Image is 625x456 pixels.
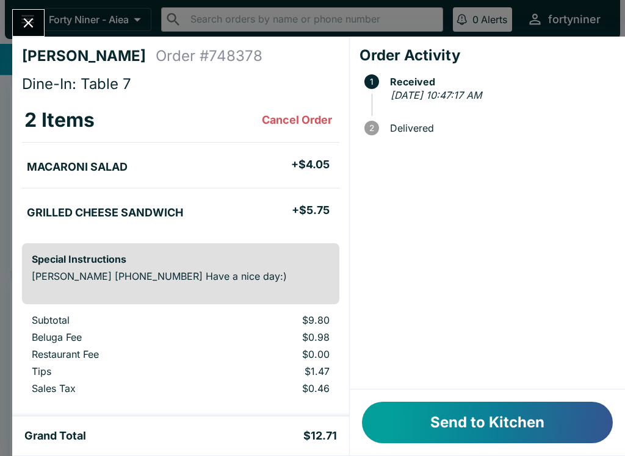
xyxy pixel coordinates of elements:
h4: Order # 748378 [156,47,262,65]
em: [DATE] 10:47:17 AM [391,89,482,101]
h3: 2 Items [24,108,95,132]
p: Sales Tax [32,382,200,394]
p: [PERSON_NAME] [PHONE_NUMBER] Have a nice day:) [32,270,330,282]
h4: [PERSON_NAME] [22,47,156,65]
table: orders table [22,98,339,233]
p: Subtotal [32,314,200,326]
h5: MACARONI SALAD [27,160,128,174]
text: 2 [369,123,374,133]
h5: + $4.05 [291,157,330,172]
table: orders table [22,314,339,399]
p: $0.00 [219,348,330,360]
text: 1 [370,77,374,87]
h6: Special Instructions [32,253,330,265]
h5: GRILLED CHEESE SANDWICH [27,205,183,220]
p: $0.98 [219,331,330,343]
p: Beluga Fee [32,331,200,343]
h4: Order Activity [359,46,615,65]
h5: + $5.75 [292,203,330,218]
h5: $12.71 [303,429,337,443]
p: Tips [32,365,200,377]
p: $9.80 [219,314,330,326]
p: $1.47 [219,365,330,377]
button: Send to Kitchen [362,402,613,443]
p: Restaurant Fee [32,348,200,360]
button: Close [13,10,44,36]
span: Dine-In: Table 7 [22,75,131,93]
span: Delivered [384,123,615,134]
h5: Grand Total [24,429,86,443]
span: Received [384,76,615,87]
p: $0.46 [219,382,330,394]
button: Cancel Order [257,108,337,132]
